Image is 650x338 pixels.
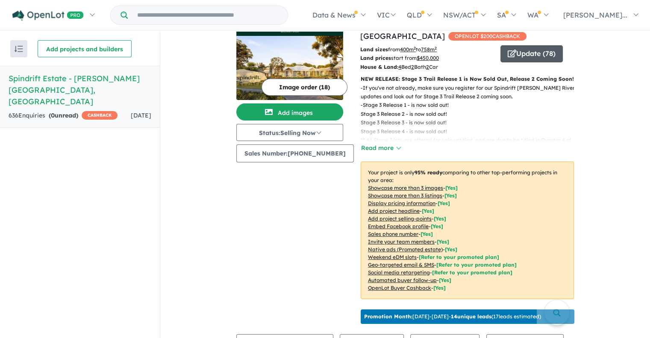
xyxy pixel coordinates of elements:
u: OpenLot Buyer Cashback [368,285,431,291]
div: 636 Enquir ies [9,111,118,121]
u: 2 [411,64,414,70]
span: [ Yes ] [438,200,450,206]
b: Land sizes [360,46,388,53]
button: Status:Selling Now [236,124,343,141]
u: Social media retargeting [368,269,430,276]
sup: 2 [435,46,437,50]
span: CASHBACK [82,111,118,120]
u: Sales phone number [368,231,418,237]
p: - If you've not already, make sure you register for our Spindrift [PERSON_NAME] River updates and... [361,84,581,101]
u: Add project headline [368,208,420,214]
img: Spindrift Estate - Margaret River [236,36,343,100]
p: NEW RELEASE: Stage 3 Trail Release 1 is Now Sold Out, Release 2 Coming Soon! [361,75,574,83]
button: Add images [236,103,343,121]
span: OPENLOT $ 200 CASHBACK [448,32,526,41]
u: Automated buyer follow-up [368,277,437,283]
img: Openlot PRO Logo White [12,10,84,21]
span: [ Yes ] [434,215,446,222]
u: Native ads (Promoted estate) [368,246,443,253]
u: Add project selling-points [368,215,432,222]
span: [DATE] [131,112,151,119]
button: Add projects and builders [38,40,132,57]
u: 4 [398,64,401,70]
b: 14 unique leads [451,313,491,320]
span: [ Yes ] [437,238,449,245]
span: [ Yes ] [431,223,443,229]
u: 758 m [421,46,437,53]
p: - Stage 3 Release 1 - is now sold out! Stage 3 Release 2 - is now sold out! Stage 3 Release 3 - i... [361,101,581,153]
u: Weekend eDM slots [368,254,417,260]
span: [Refer to your promoted plan] [432,269,512,276]
u: 400 m [400,46,416,53]
span: [ Yes ] [422,208,434,214]
u: Showcase more than 3 images [368,185,443,191]
p: from [360,45,494,54]
span: [Yes] [439,277,451,283]
a: Spindrift Estate - Margaret River LogoSpindrift Estate - Margaret River [236,19,343,100]
span: [ Yes ] [444,192,457,199]
u: 2 [426,64,429,70]
span: to [416,46,437,53]
span: 0 [51,112,55,119]
span: [ Yes ] [445,185,458,191]
u: Geo-targeted email & SMS [368,262,434,268]
b: Promotion Month: [364,313,412,320]
strong: ( unread) [49,112,78,119]
span: [Yes] [445,246,457,253]
img: sort.svg [15,46,23,52]
button: Read more [361,143,401,153]
span: [Refer to your promoted plan] [419,254,499,260]
b: Land prices [360,55,391,61]
button: Image order (18) [262,79,347,96]
b: House & Land: [360,64,398,70]
u: Display pricing information [368,200,435,206]
span: [PERSON_NAME]... [563,11,627,19]
span: [ Yes ] [421,231,433,237]
u: Showcase more than 3 listings [368,192,442,199]
button: Sales Number:[PHONE_NUMBER] [236,144,354,162]
span: [Yes] [433,285,446,291]
button: Update (78) [500,45,563,62]
p: [DATE] - [DATE] - ( 17 leads estimated) [364,313,541,320]
h5: Spindrift Estate - [PERSON_NAME][GEOGRAPHIC_DATA] , [GEOGRAPHIC_DATA] [9,73,151,107]
p: Bed Bath Car [360,63,494,71]
sup: 2 [414,46,416,50]
u: Embed Facebook profile [368,223,429,229]
input: Try estate name, suburb, builder or developer [129,6,286,24]
p: start from [360,54,494,62]
u: Invite your team members [368,238,435,245]
span: [Refer to your promoted plan] [436,262,517,268]
u: $ 450,000 [417,55,439,61]
b: 95 % ready [415,169,442,176]
p: Your project is only comparing to other top-performing projects in your area: - - - - - - - - - -... [361,162,574,299]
